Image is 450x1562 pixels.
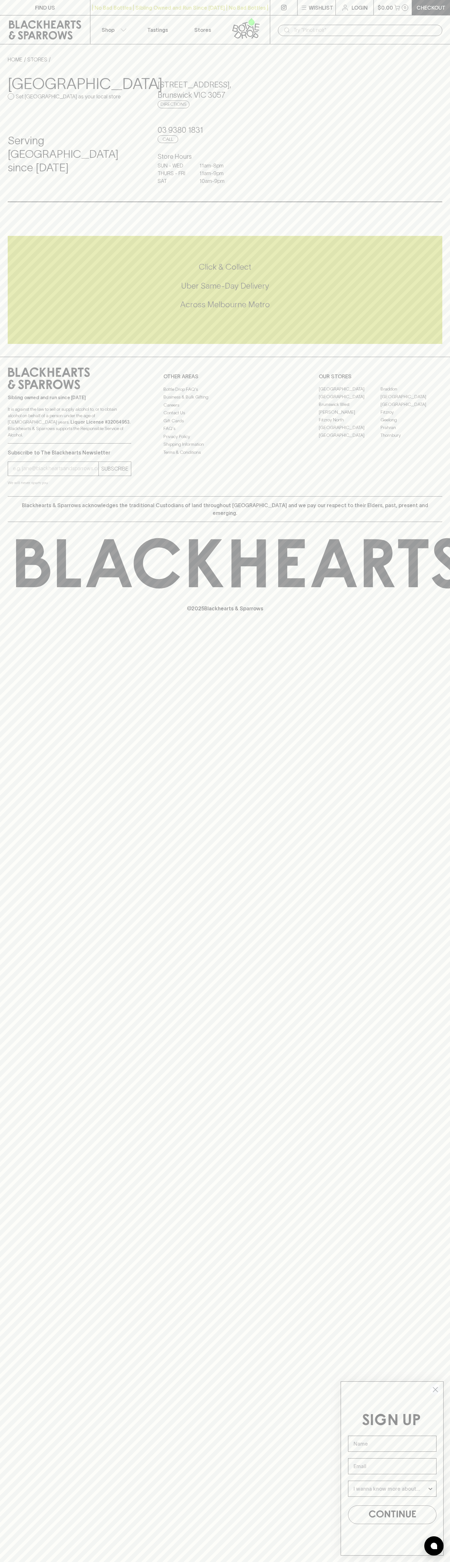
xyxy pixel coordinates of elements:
[431,1543,437,1549] img: bubble-icon
[70,419,130,425] strong: Liquor License #32064953
[352,4,368,12] p: Login
[194,26,211,34] p: Stores
[27,57,47,62] a: STORES
[13,501,437,517] p: Blackhearts & Sparrows acknowledges the traditional Custodians of land throughout [GEOGRAPHIC_DAT...
[163,433,287,440] a: Privacy Policy
[309,4,333,12] p: Wishlist
[163,417,287,425] a: Gift Cards
[430,1384,441,1395] button: Close dialog
[348,1436,436,1452] input: Name
[381,432,442,439] a: Thornbury
[8,281,442,291] h5: Uber Same-Day Delivery
[8,134,142,175] h4: Serving [GEOGRAPHIC_DATA] since [DATE]
[8,236,442,344] div: Call to action block
[158,80,292,100] h5: [STREET_ADDRESS] , Brunswick VIC 3057
[381,408,442,416] a: Fitzroy
[90,15,135,44] button: Shop
[158,135,178,143] a: Call
[8,394,131,401] p: Sibling owned and run since [DATE]
[158,151,292,162] h6: Store Hours
[381,401,442,408] a: [GEOGRAPHIC_DATA]
[199,169,232,177] p: 11am - 9pm
[180,15,225,44] a: Stores
[293,25,437,35] input: Try "Pinot noir"
[199,177,232,185] p: 10am - 9pm
[378,4,393,12] p: $0.00
[35,4,55,12] p: FIND US
[319,416,381,424] a: Fitzroy North
[158,125,292,135] h5: 03 9380 1831
[16,93,121,100] p: Set [GEOGRAPHIC_DATA] as your local store
[102,26,115,34] p: Shop
[381,416,442,424] a: Geelong
[319,424,381,432] a: [GEOGRAPHIC_DATA]
[13,463,98,474] input: e.g. jane@blackheartsandsparrows.com.au
[101,465,128,472] p: SUBSCRIBE
[163,385,287,393] a: Bottle Drop FAQ's
[163,393,287,401] a: Business & Bulk Gifting
[319,385,381,393] a: [GEOGRAPHIC_DATA]
[158,162,190,169] p: SUN - WED
[8,262,442,272] h5: Click & Collect
[158,101,189,108] a: Directions
[8,406,131,438] p: It is against the law to sell or supply alcohol to, or to obtain alcohol on behalf of a person un...
[8,75,142,93] h3: [GEOGRAPHIC_DATA]
[319,408,381,416] a: [PERSON_NAME]
[163,401,287,409] a: Careers
[319,401,381,408] a: Brunswick West
[8,299,442,310] h5: Across Melbourne Metro
[354,1481,427,1496] input: I wanna know more about...
[362,1414,421,1428] span: SIGN UP
[348,1505,436,1524] button: CONTINUE
[319,373,442,380] p: OUR STORES
[319,393,381,401] a: [GEOGRAPHIC_DATA]
[8,449,131,456] p: Subscribe to The Blackhearts Newsletter
[163,448,287,456] a: Terms & Conditions
[163,373,287,380] p: OTHER AREAS
[158,177,190,185] p: SAT
[163,441,287,448] a: Shipping Information
[163,409,287,417] a: Contact Us
[417,4,445,12] p: Checkout
[404,6,406,9] p: 0
[199,162,232,169] p: 11am - 8pm
[334,1375,450,1562] div: FLYOUT Form
[8,57,23,62] a: HOME
[163,425,287,433] a: FAQ's
[147,26,168,34] p: Tastings
[158,169,190,177] p: THURS - FRI
[8,480,131,486] p: We will never spam you
[348,1458,436,1474] input: Email
[427,1481,434,1496] button: Show Options
[99,462,131,476] button: SUBSCRIBE
[319,432,381,439] a: [GEOGRAPHIC_DATA]
[381,385,442,393] a: Braddon
[135,15,180,44] a: Tastings
[381,424,442,432] a: Prahran
[381,393,442,401] a: [GEOGRAPHIC_DATA]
